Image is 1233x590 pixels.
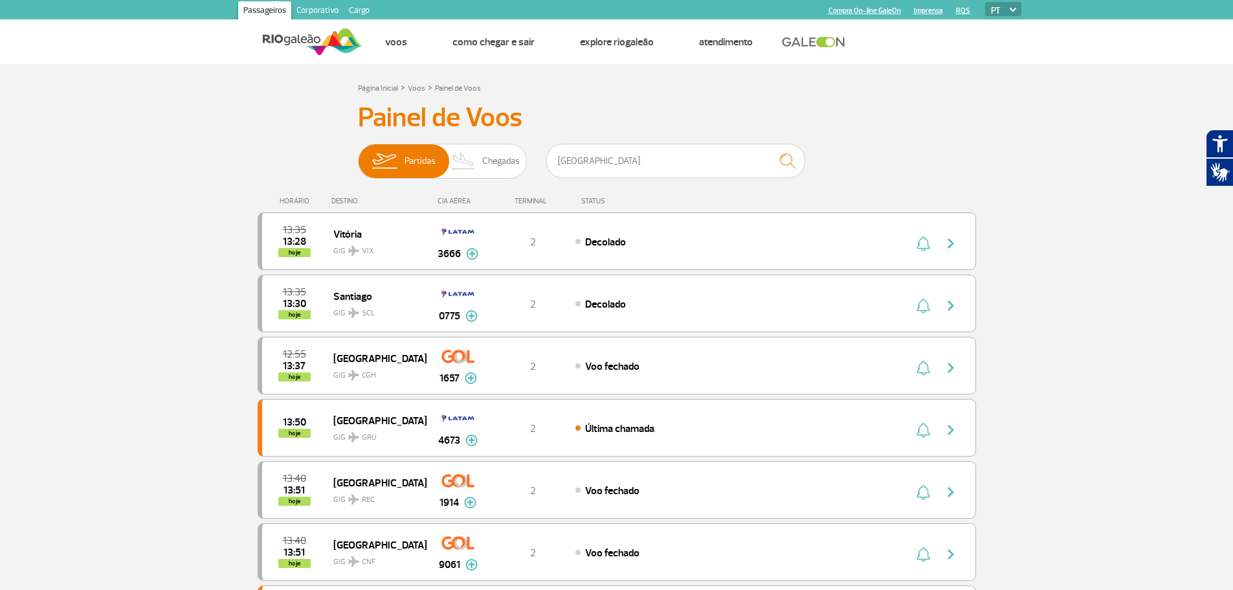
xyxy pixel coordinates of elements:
span: VIX [362,245,374,257]
span: 2025-10-01 13:30:34 [283,299,306,308]
button: Abrir tradutor de língua de sinais. [1206,158,1233,187]
span: 2025-10-01 13:40:00 [283,474,306,483]
img: seta-direita-painel-voo.svg [943,547,959,562]
img: destiny_airplane.svg [348,556,359,567]
span: hoje [278,372,311,381]
h3: Painel de Voos [358,102,876,134]
div: HORÁRIO [261,197,332,205]
span: [GEOGRAPHIC_DATA] [333,536,416,553]
img: mais-info-painel-voo.svg [465,372,477,384]
span: 2 [530,236,536,249]
span: 2025-10-01 13:51:00 [283,486,305,495]
span: Decolado [585,236,626,249]
img: mais-info-painel-voo.svg [465,435,478,446]
a: Atendimento [699,36,753,49]
button: Abrir recursos assistivos. [1206,130,1233,158]
span: 1914 [439,495,459,510]
span: hoje [278,310,311,319]
span: Santiago [333,288,416,304]
span: 2 [530,298,536,311]
img: sino-painel-voo.svg [916,484,930,500]
span: 2025-10-01 12:55:00 [283,350,306,359]
a: Explore RIOgaleão [580,36,654,49]
img: destiny_airplane.svg [348,245,359,256]
img: seta-direita-painel-voo.svg [943,298,959,313]
img: sino-painel-voo.svg [916,422,930,438]
img: destiny_airplane.svg [348,308,359,318]
span: Voo fechado [585,484,639,497]
span: Decolado [585,298,626,311]
span: 0775 [439,308,460,324]
span: GIG [333,301,416,319]
span: SCL [362,308,375,319]
img: mais-info-painel-voo.svg [465,559,478,571]
img: seta-direita-painel-voo.svg [943,422,959,438]
div: Plugin de acessibilidade da Hand Talk. [1206,130,1233,187]
span: Partidas [405,144,436,178]
span: Vitória [333,225,416,242]
span: 2025-10-01 13:37:34 [283,361,305,370]
span: 2025-10-01 13:35:00 [283,288,306,297]
span: GIG [333,425,416,444]
span: 2025-10-01 13:51:00 [283,548,305,557]
span: Última chamada [585,422,654,435]
a: Corporativo [291,1,344,22]
a: Voos [385,36,407,49]
span: 2 [530,547,536,560]
div: STATUS [575,197,680,205]
a: Painel de Voos [435,84,481,93]
span: 4673 [438,433,460,448]
span: GIG [333,363,416,381]
span: GIG [333,238,416,257]
div: CIA AÉREA [426,197,491,205]
span: 2 [530,422,536,435]
span: hoje [278,248,311,257]
span: [GEOGRAPHIC_DATA] [333,412,416,429]
span: [GEOGRAPHIC_DATA] [333,350,416,367]
img: destiny_airplane.svg [348,370,359,380]
a: Como chegar e sair [452,36,535,49]
img: mais-info-painel-voo.svg [466,248,478,260]
span: 1657 [439,370,460,386]
a: > [401,80,405,95]
span: 2 [530,360,536,373]
span: GRU [362,432,377,444]
div: TERMINAL [491,197,575,205]
span: 9061 [439,557,460,573]
span: [GEOGRAPHIC_DATA] [333,474,416,491]
span: 2025-10-01 13:35:00 [283,225,306,234]
span: Voo fechado [585,547,639,560]
input: Voo, cidade ou cia aérea [546,144,805,178]
span: 2025-10-01 13:40:00 [283,536,306,545]
span: GIG [333,549,416,568]
span: CNF [362,556,375,568]
img: slider-desembarque [445,144,483,178]
a: Cargo [344,1,375,22]
img: seta-direita-painel-voo.svg [943,484,959,500]
img: destiny_airplane.svg [348,432,359,442]
a: Compra On-line GaleOn [828,6,901,15]
span: CGH [362,370,376,381]
span: hoje [278,497,311,506]
a: Passageiros [238,1,291,22]
img: mais-info-painel-voo.svg [464,497,476,508]
span: GIG [333,487,416,506]
img: seta-direita-painel-voo.svg [943,360,959,376]
span: Chegadas [482,144,520,178]
span: REC [362,494,375,506]
a: RQS [956,6,970,15]
span: hoje [278,559,311,568]
img: sino-painel-voo.svg [916,236,930,251]
a: Voos [408,84,425,93]
img: seta-direita-painel-voo.svg [943,236,959,251]
span: 2025-10-01 13:28:28 [283,237,306,246]
div: DESTINO [331,197,426,205]
span: 3666 [438,246,461,262]
span: 2025-10-01 13:50:00 [283,418,306,427]
span: Voo fechado [585,360,639,373]
a: > [428,80,432,95]
span: 2 [530,484,536,497]
img: mais-info-painel-voo.svg [465,310,478,322]
img: sino-painel-voo.svg [916,360,930,376]
a: Página Inicial [358,84,398,93]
